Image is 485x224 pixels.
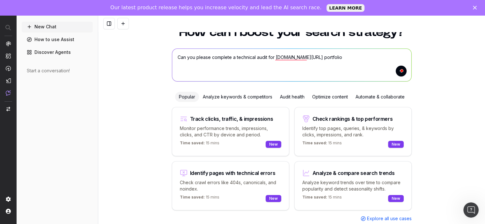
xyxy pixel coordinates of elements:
[180,195,205,199] span: Time saved:
[190,170,276,176] div: Identify pages with technical errors
[180,179,281,192] p: Check crawl errors like 404s, canonicals, and noindex.
[22,22,93,32] button: New Chat
[308,92,352,102] div: Optimize content
[266,141,281,148] div: New
[473,6,479,10] div: Close
[302,179,404,192] p: Analyze keyword trends over time to compare popularity and detect seasonality shifts.
[172,27,412,38] h1: How can I boost your search strategy?
[6,197,11,202] img: Setting
[190,116,273,121] div: Track clicks, traffic, & impressions
[302,141,342,148] p: 15 mins
[388,195,404,202] div: New
[276,92,308,102] div: Audit health
[463,202,479,218] iframe: Intercom live chat
[175,92,199,102] div: Popular
[388,141,404,148] div: New
[172,49,411,81] textarea: To enrich screen reader interactions, please activate Accessibility in Grammarly extension settings
[367,215,412,222] span: Explore all use cases
[110,4,321,11] div: Our latest product release helps you increase velocity and lead the AI search race.
[180,141,219,148] p: 15 mins
[6,78,11,83] img: Studio
[6,107,10,111] img: Switch project
[352,92,408,102] div: Automate & collaborate
[6,53,11,59] img: Intelligence
[199,92,276,102] div: Analyze keywords & competitors
[6,90,11,96] img: Assist
[302,195,327,199] span: Time saved:
[180,141,205,145] span: Time saved:
[302,195,342,202] p: 15 mins
[266,195,281,202] div: New
[327,4,364,12] a: LEARN MORE
[180,125,281,138] p: Monitor performance trends, impressions, clicks, and CTR by device and period.
[27,68,88,74] div: Start a conversation!
[302,125,404,138] p: Identify top pages, queries, & keywords by clicks, impressions, and rank.
[22,34,93,45] a: How to use Assist
[180,195,219,202] p: 15 mins
[6,41,11,46] img: Analytics
[22,47,93,57] a: Discover Agents
[312,116,393,121] div: Check rankings & top performers
[361,215,412,222] a: Explore all use cases
[302,141,327,145] span: Time saved:
[6,66,11,71] img: Activation
[312,170,395,176] div: Analyze & compare search trends
[6,209,11,214] img: My account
